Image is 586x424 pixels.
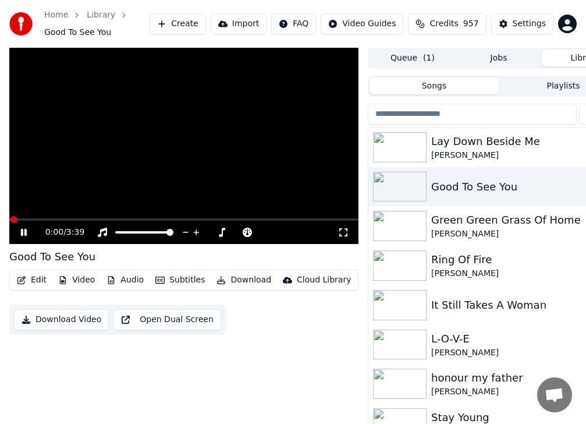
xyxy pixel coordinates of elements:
[113,309,221,330] button: Open Dual Screen
[491,13,553,34] button: Settings
[537,377,572,412] div: Open chat
[408,13,486,34] button: Credits957
[271,13,316,34] button: FAQ
[429,18,458,30] span: Credits
[297,274,351,286] div: Cloud Library
[12,272,51,288] button: Edit
[14,309,109,330] button: Download Video
[463,18,479,30] span: 957
[45,227,63,238] span: 0:00
[423,52,435,64] span: ( 1 )
[150,13,206,34] button: Create
[321,13,403,34] button: Video Guides
[513,18,546,30] div: Settings
[212,272,276,288] button: Download
[87,9,115,21] a: Library
[44,27,111,38] span: Good To See You
[54,272,100,288] button: Video
[456,50,542,66] button: Jobs
[9,249,95,265] div: Good To See You
[44,9,150,38] nav: breadcrumb
[211,13,267,34] button: Import
[370,77,499,94] button: Songs
[9,12,33,36] img: youka
[66,227,84,238] span: 3:39
[370,50,456,66] button: Queue
[102,272,148,288] button: Audio
[45,227,73,238] div: /
[151,272,209,288] button: Subtitles
[44,9,68,21] a: Home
